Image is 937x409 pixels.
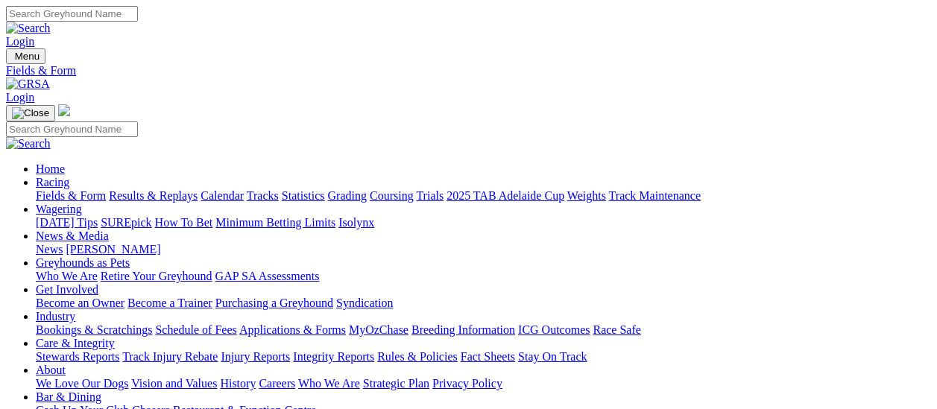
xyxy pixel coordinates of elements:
[36,350,931,364] div: Care & Integrity
[6,77,50,91] img: GRSA
[36,243,63,256] a: News
[36,337,115,349] a: Care & Integrity
[247,189,279,202] a: Tracks
[127,297,212,309] a: Become a Trainer
[6,137,51,150] img: Search
[36,390,101,403] a: Bar & Dining
[36,297,124,309] a: Become an Owner
[36,216,98,229] a: [DATE] Tips
[220,377,256,390] a: History
[6,105,55,121] button: Toggle navigation
[239,323,346,336] a: Applications & Forms
[36,297,931,310] div: Get Involved
[12,107,49,119] img: Close
[6,121,138,137] input: Search
[122,350,218,363] a: Track Injury Rebate
[36,256,130,269] a: Greyhounds as Pets
[109,189,198,202] a: Results & Replays
[447,189,564,202] a: 2025 TAB Adelaide Cup
[282,189,325,202] a: Statistics
[6,35,34,48] a: Login
[36,189,931,203] div: Racing
[6,48,45,64] button: Toggle navigation
[518,350,587,363] a: Stay On Track
[36,323,931,337] div: Industry
[36,283,98,296] a: Get Involved
[36,377,128,390] a: We Love Our Dogs
[36,270,931,283] div: Greyhounds as Pets
[215,216,335,229] a: Minimum Betting Limits
[155,216,213,229] a: How To Bet
[36,323,152,336] a: Bookings & Scratchings
[259,377,295,390] a: Careers
[609,189,701,202] a: Track Maintenance
[349,323,408,336] a: MyOzChase
[36,270,98,282] a: Who We Are
[411,323,515,336] a: Breeding Information
[336,297,393,309] a: Syndication
[66,243,160,256] a: [PERSON_NAME]
[101,216,151,229] a: SUREpick
[461,350,515,363] a: Fact Sheets
[36,364,66,376] a: About
[338,216,374,229] a: Isolynx
[370,189,414,202] a: Coursing
[6,22,51,35] img: Search
[36,310,75,323] a: Industry
[36,377,931,390] div: About
[36,229,109,242] a: News & Media
[293,350,374,363] a: Integrity Reports
[518,323,590,336] a: ICG Outcomes
[215,297,333,309] a: Purchasing a Greyhound
[6,6,138,22] input: Search
[298,377,360,390] a: Who We Are
[363,377,429,390] a: Strategic Plan
[155,323,236,336] a: Schedule of Fees
[101,270,212,282] a: Retire Your Greyhound
[6,64,931,77] a: Fields & Form
[432,377,502,390] a: Privacy Policy
[36,216,931,229] div: Wagering
[215,270,320,282] a: GAP SA Assessments
[201,189,244,202] a: Calendar
[377,350,458,363] a: Rules & Policies
[36,203,82,215] a: Wagering
[416,189,444,202] a: Trials
[58,104,70,116] img: logo-grsa-white.png
[131,377,217,390] a: Vision and Values
[36,189,106,202] a: Fields & Form
[221,350,290,363] a: Injury Reports
[15,51,40,62] span: Menu
[593,323,640,336] a: Race Safe
[36,350,119,363] a: Stewards Reports
[6,91,34,104] a: Login
[36,162,65,175] a: Home
[328,189,367,202] a: Grading
[36,176,69,188] a: Racing
[567,189,606,202] a: Weights
[36,243,931,256] div: News & Media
